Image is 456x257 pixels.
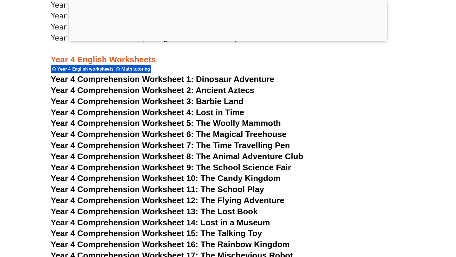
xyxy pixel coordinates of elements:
[51,185,264,194] a: Year 4 Comprehension Worksheet 11: The School Play
[51,65,115,73] div: Year 4 English worksheets
[51,196,284,205] a: Year 4 Comprehension Worksheet 12: The Flying Adventure
[51,44,405,65] h3: Year 4 English Worksheets
[121,66,152,72] span: Math tutoring
[51,240,290,249] a: Year 4 Comprehension Worksheet 16: The Rainbow Kingdom
[51,129,287,139] a: Year 4 Comprehension Worksheet 6: The Magical Treehouse
[51,229,262,238] a: Year 4 Comprehension Worksheet 15: The Talking Toy
[348,185,456,257] iframe: Chat Widget
[51,163,291,172] a: Year 4 Comprehension Worksheet 9: The School Science Fair
[51,74,194,84] span: Year 4 Comprehension Worksheet 1:
[51,173,281,183] a: Year 4 Comprehension Worksheet 10: The Candy Kingdom
[51,207,258,216] a: Year 4 Comprehension Worksheet 13: The Lost Book
[57,66,116,72] span: Year 4 English worksheets
[115,65,151,73] div: Math tutoring
[51,118,281,128] a: Year 4 Comprehension Worksheet 5: The Woolly Mammoth
[51,10,310,21] a: Year 3 Worksheet 18: Understanding and Creating Simple Paragraphs
[51,32,255,43] a: Year 3 Worksheet 20: Exploring Similes and Metaphors
[51,218,270,227] a: Year 4 Comprehension Worksheet 14: Lost in a Museum
[51,141,290,150] a: Year 4 Comprehension Worksheet 7: The Time Travelling Pen
[51,152,303,161] a: Year 4 Comprehension Worksheet 8: The Animal Adventure Club
[51,108,244,117] a: Year 4 Comprehension Worksheet 4: Lost in Time
[51,21,335,32] a: Year 3 Worksheet 19: Editing Sentences for Grammar and Punctuation Errors
[51,85,254,95] a: Year 4 Comprehension Worksheet 2: Ancient Aztecs
[196,74,274,84] span: Dinosaur Adventure
[51,74,274,84] a: Year 4 Comprehension Worksheet 1: Dinosaur Adventure
[51,97,244,106] a: Year 4 Comprehension Worksheet 3: Barbie Land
